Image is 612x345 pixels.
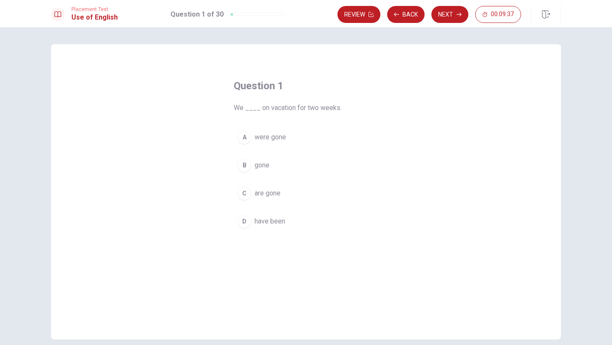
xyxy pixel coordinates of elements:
[234,79,378,93] h4: Question 1
[255,188,280,198] span: are gone
[238,215,251,228] div: D
[234,155,378,176] button: Bgone
[238,187,251,200] div: C
[234,211,378,232] button: Dhave been
[431,6,468,23] button: Next
[234,103,378,113] span: We ____ on vacation for two weeks.
[255,132,286,142] span: were gone
[337,6,380,23] button: Review
[71,12,118,23] h1: Use of English
[238,130,251,144] div: A
[71,6,118,12] span: Placement Test
[475,6,521,23] button: 00:09:37
[255,160,269,170] span: gone
[387,6,425,23] button: Back
[238,158,251,172] div: B
[234,183,378,204] button: Care gone
[491,11,514,18] span: 00:09:37
[170,9,224,20] h1: Question 1 of 30
[234,127,378,148] button: Awere gone
[255,216,285,226] span: have been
